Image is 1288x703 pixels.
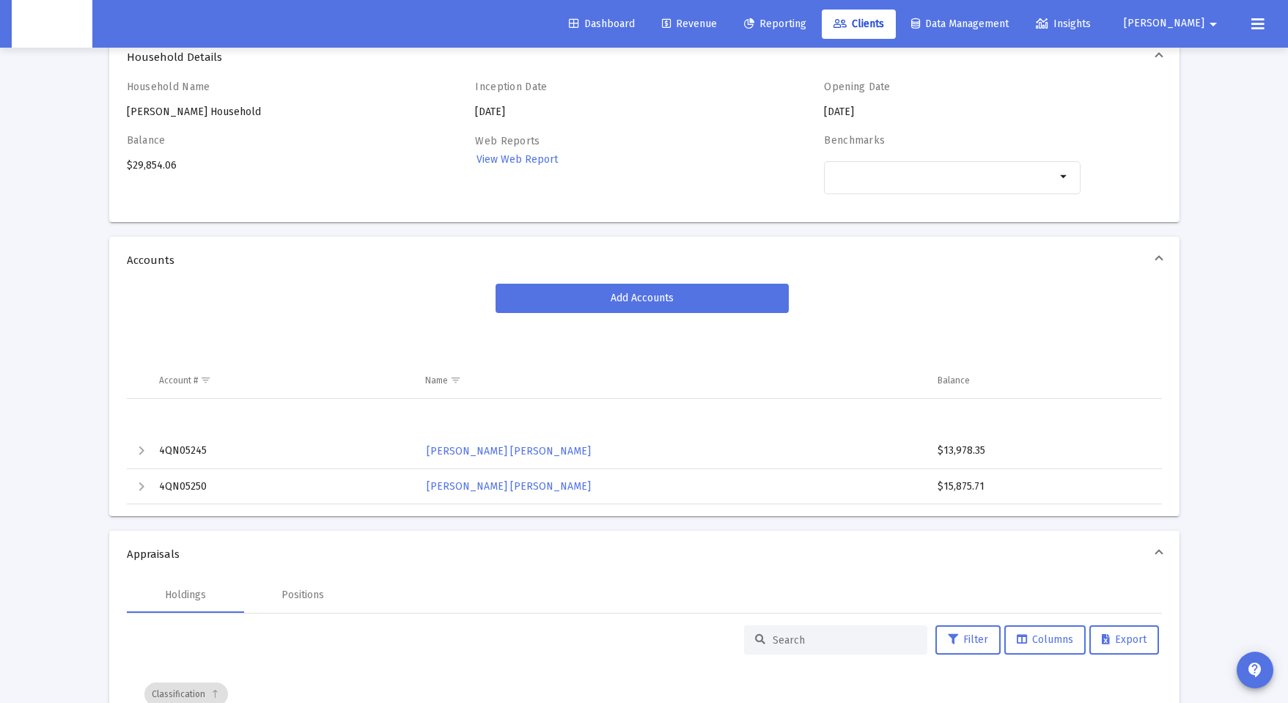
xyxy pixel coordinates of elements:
[824,134,1081,147] h4: Benchmarks
[938,375,970,386] div: Balance
[1204,10,1222,39] mat-icon: arrow_drop_down
[732,10,818,39] a: Reporting
[1124,18,1204,30] span: [PERSON_NAME]
[127,81,383,93] h4: Household Name
[127,134,383,210] div: $29,854.06
[425,476,592,497] a: [PERSON_NAME] [PERSON_NAME]
[824,81,1081,93] h4: Opening Date
[899,10,1020,39] a: Data Management
[611,292,674,304] span: Add Accounts
[1004,625,1086,655] button: Columns
[948,633,988,646] span: Filter
[569,18,635,30] span: Dashboard
[650,10,729,39] a: Revenue
[1246,661,1264,679] mat-icon: contact_support
[475,81,732,119] div: [DATE]
[662,18,717,30] span: Revenue
[927,363,1161,398] td: Column Balance
[109,34,1180,81] mat-expansion-panel-header: Household Details
[822,10,896,39] a: Clients
[476,153,558,166] span: View Web Report
[427,480,591,493] span: [PERSON_NAME] [PERSON_NAME]
[127,328,1162,504] div: Data grid
[127,50,1156,65] span: Household Details
[149,469,416,504] td: 4QN05250
[425,375,448,386] div: Name
[149,434,416,469] td: 4QN05245
[281,588,324,603] div: Positions
[1036,18,1091,30] span: Insights
[200,375,211,386] span: Show filter options for column 'Account #'
[935,625,1001,655] button: Filter
[744,18,806,30] span: Reporting
[475,135,540,147] label: Web Reports
[1106,9,1240,38] button: [PERSON_NAME]
[1089,625,1159,655] button: Export
[109,81,1180,222] div: Household Details
[127,469,149,504] td: Expand
[165,588,206,603] div: Holdings
[773,634,916,647] input: Search
[832,168,1056,185] mat-chip-list: Selection
[127,434,149,469] td: Expand
[127,81,383,119] div: [PERSON_NAME] Household
[23,10,81,39] img: Dashboard
[475,81,732,93] h4: Inception Date
[109,531,1180,578] mat-expansion-panel-header: Appraisals
[1102,633,1147,646] span: Export
[127,547,1156,562] span: Appraisals
[450,375,461,386] span: Show filter options for column 'Name'
[109,237,1180,284] mat-expansion-panel-header: Accounts
[159,375,198,386] div: Account #
[475,149,559,170] a: View Web Report
[938,443,1148,458] div: $13,978.35
[415,363,927,398] td: Column Name
[149,363,416,398] td: Column Account #
[496,284,789,313] button: Add Accounts
[938,479,1148,494] div: $15,875.71
[427,445,591,457] span: [PERSON_NAME] [PERSON_NAME]
[127,134,383,147] h4: Balance
[1056,168,1073,185] mat-icon: arrow_drop_down
[911,18,1009,30] span: Data Management
[833,18,884,30] span: Clients
[824,81,1081,119] div: [DATE]
[557,10,647,39] a: Dashboard
[1017,633,1073,646] span: Columns
[109,284,1180,516] div: Accounts
[127,253,1156,268] span: Accounts
[425,441,592,462] a: [PERSON_NAME] [PERSON_NAME]
[1024,10,1103,39] a: Insights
